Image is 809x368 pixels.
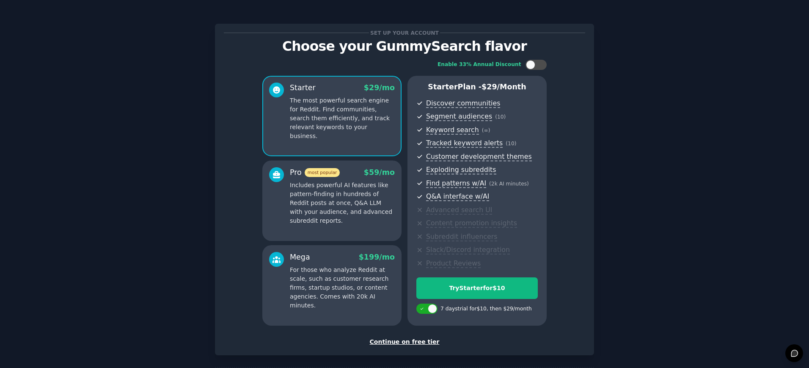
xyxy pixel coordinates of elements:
p: Includes powerful AI features like pattern-finding in hundreds of Reddit posts at once, Q&A LLM w... [290,181,395,225]
div: Pro [290,167,340,178]
span: Set up your account [369,28,440,37]
span: Customer development themes [426,152,532,161]
div: Continue on free tier [224,338,585,346]
span: Slack/Discord integration [426,246,510,255]
p: Starter Plan - [416,82,538,92]
div: 7 days trial for $10 , then $ 29 /month [440,305,532,313]
div: Starter [290,83,316,93]
span: ( 2k AI minutes ) [489,181,529,187]
span: $ 199 /mo [359,253,395,261]
span: most popular [305,168,340,177]
span: ( 10 ) [506,141,516,147]
button: TryStarterfor$10 [416,277,538,299]
p: Choose your GummySearch flavor [224,39,585,54]
span: $ 59 /mo [364,168,395,177]
span: Segment audiences [426,112,492,121]
span: ( 10 ) [495,114,506,120]
div: Try Starter for $10 [417,284,537,293]
span: Exploding subreddits [426,166,496,174]
span: $ 29 /mo [364,83,395,92]
span: Q&A interface w/AI [426,192,489,201]
span: Keyword search [426,126,479,135]
span: Subreddit influencers [426,232,497,241]
span: ( ∞ ) [482,127,490,133]
div: Enable 33% Annual Discount [438,61,521,69]
div: Mega [290,252,310,263]
span: Discover communities [426,99,500,108]
span: Content promotion insights [426,219,517,228]
span: Product Reviews [426,259,481,268]
p: The most powerful search engine for Reddit. Find communities, search them efficiently, and track ... [290,96,395,141]
span: Tracked keyword alerts [426,139,503,148]
span: Advanced search UI [426,206,492,215]
span: Find patterns w/AI [426,179,486,188]
p: For those who analyze Reddit at scale, such as customer research firms, startup studios, or conte... [290,266,395,310]
span: $ 29 /month [482,83,526,91]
